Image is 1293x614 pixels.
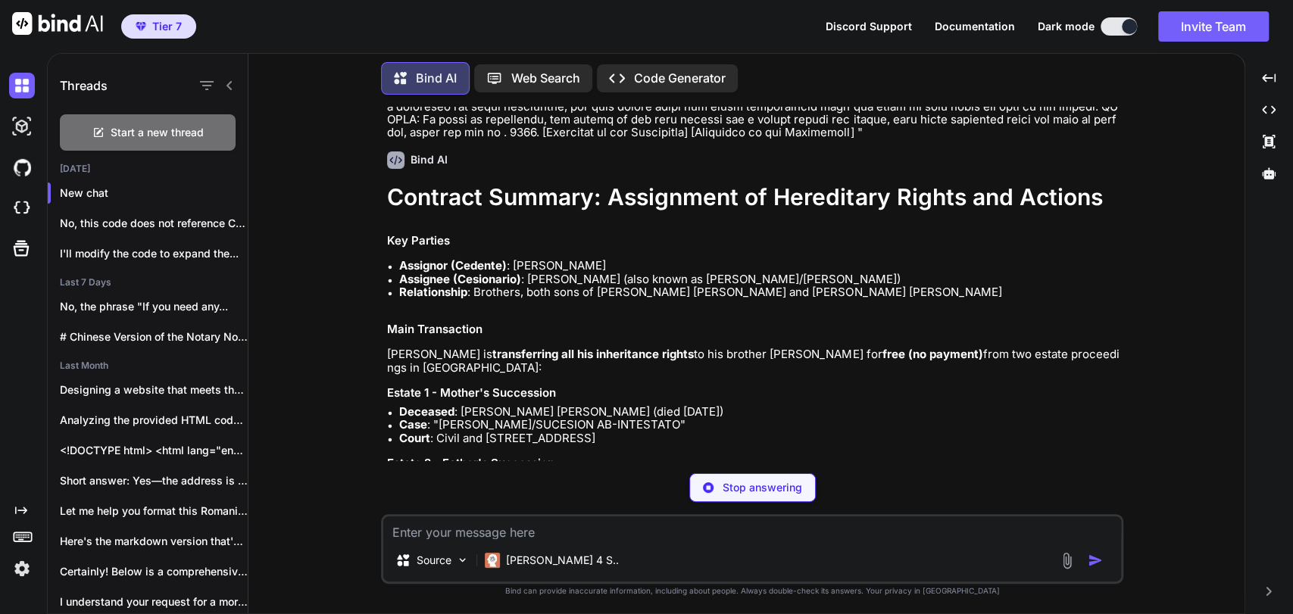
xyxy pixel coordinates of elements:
img: premium [136,22,146,31]
strong: Court [399,431,430,445]
button: premiumTier 7 [121,14,196,39]
strong: Case [399,417,427,432]
p: Source [417,553,451,568]
p: Here's the markdown version that's ready to... [60,534,248,549]
img: githubDark [9,154,35,180]
p: I'll modify the code to expand the... [60,246,248,261]
p: # Chinese Version of the Notary Notice... [60,329,248,344]
li: : [PERSON_NAME] [PERSON_NAME] (died [DATE]) [399,405,1120,418]
h2: Key Parties [387,234,1120,247]
h2: Last Month [48,360,248,372]
img: Bind AI [12,12,103,35]
span: Dark mode [1038,19,1095,34]
p: New chat [60,185,248,201]
p: [PERSON_NAME] 4 S.. [506,553,619,568]
img: icon [1088,553,1103,568]
h1: Threads [60,76,108,95]
li: : Civil and [STREET_ADDRESS] [399,432,1120,444]
h1: Contract Summary: Assignment of Hereditary Rights and Actions [387,184,1120,210]
h3: Estate 1 - Mother's Succession [387,386,1120,399]
li: : "[PERSON_NAME]/SUCESION AB-INTESTATO" [399,418,1120,431]
img: cloudideIcon [9,195,35,221]
strong: Assignee (Cesionario) [399,272,521,286]
p: Short answer: Yes—the address is essentially correct... [60,473,248,488]
p: I understand your request for a more... [60,594,248,609]
img: settings [9,556,35,581]
strong: free (no payment) [882,347,982,361]
p: No, this code does not reference Chrome... [60,216,248,231]
p: Stop answering [723,480,802,495]
li: : Brothers, both sons of [PERSON_NAME] [PERSON_NAME] and [PERSON_NAME] [PERSON_NAME] [399,285,1120,298]
span: Start a new thread [111,125,204,140]
p: No, the phrase "If you need any... [60,299,248,314]
img: attachment [1058,552,1076,569]
button: Discord Support [826,20,912,33]
strong: Assignor (Cedente) [399,258,507,273]
p: Let me help you format this Romanian... [60,503,248,519]
p: Web Search [511,71,580,85]
h2: [DATE] [48,163,248,175]
h6: Bind AI [411,152,448,167]
button: Invite Team [1158,11,1269,42]
h2: Last 7 Days [48,276,248,288]
p: [PERSON_NAME] is to his brother [PERSON_NAME] for from two estate proceedings in [GEOGRAPHIC_DATA]: [387,348,1120,374]
button: Documentation [935,20,1015,33]
img: Pick Models [456,553,469,566]
li: : [PERSON_NAME] [399,259,1120,272]
img: Claude 4 Sonnet [485,553,500,568]
h2: Main Transaction [387,323,1120,335]
p: <!DOCTYPE html> <html lang="en"> <head> <meta charset="UTF-8">... [60,443,248,458]
strong: Deceased [399,404,454,419]
p: Analyzing the provided HTML code from a... [60,413,248,428]
li: : [PERSON_NAME] (also known as [PERSON_NAME]/[PERSON_NAME]) [399,273,1120,285]
p: Certainly! Below is a comprehensive HTML page... [60,564,248,579]
strong: transferring all his inheritance rights [492,347,694,361]
p: Code Generator [634,71,726,85]
p: Bind AI [416,71,457,85]
span: Tier 7 [152,19,182,34]
img: darkChat [9,73,35,98]
h3: Estate 2 - Father's Succession [387,457,1120,469]
img: darkAi-studio [9,114,35,139]
p: Designing a website that meets the outlined... [60,382,248,397]
p: Bind can provide inaccurate information, including about people. Always double-check its answers.... [381,587,1123,596]
strong: Relationship [399,285,467,299]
